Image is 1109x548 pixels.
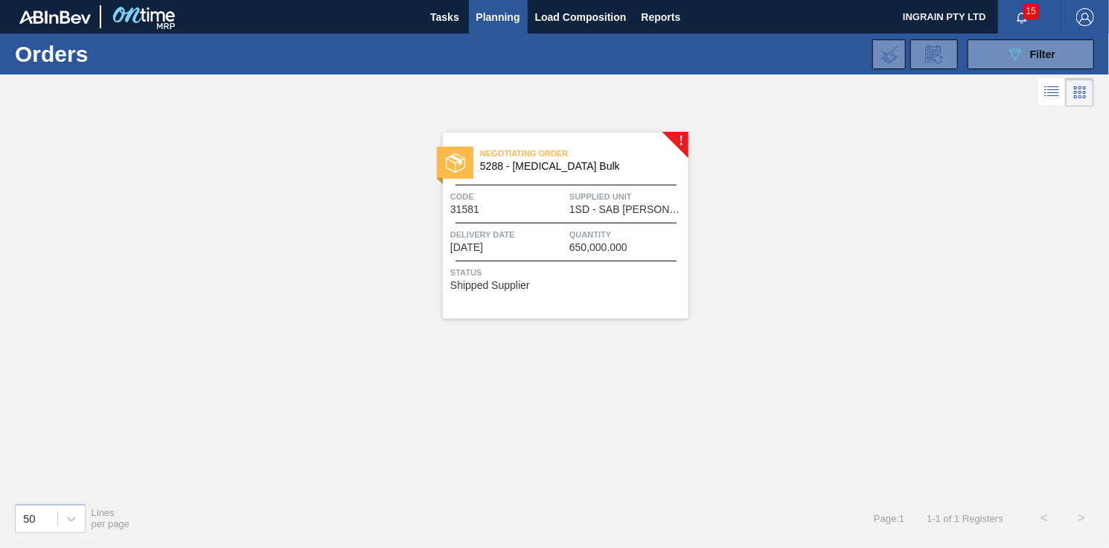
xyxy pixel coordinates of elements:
[480,146,688,161] span: Negotiating Order
[1038,78,1066,106] div: List Vision
[23,512,36,525] div: 50
[429,8,461,26] span: Tasks
[874,513,904,524] span: Page : 1
[1026,500,1063,537] button: <
[569,227,685,242] span: Quantity
[15,45,228,63] h1: Orders
[450,204,479,215] span: 31581
[998,7,1046,28] button: Notifications
[642,8,681,26] span: Reports
[1030,48,1055,60] span: Filter
[872,39,906,69] div: Import Order Negotiation
[569,204,685,215] span: 1SD - SAB Rosslyn Brewery
[968,39,1094,69] button: Filter
[1063,500,1100,537] button: >
[910,39,958,69] div: Order Review Request
[569,242,627,253] span: 650,000.000
[927,513,1003,524] span: 1 - 1 of 1 Registers
[535,8,627,26] span: Load Composition
[1076,8,1094,26] img: Logout
[450,227,566,242] span: Delivery Date
[480,161,677,172] span: 5288 - Dextrose Bulk
[450,242,483,253] span: 10/31/2025
[450,280,530,291] span: Shipped Supplier
[421,133,688,319] a: !statusNegotiating Order5288 - [MEDICAL_DATA] BulkCode31581Supplied Unit1SD - SAB [PERSON_NAME]De...
[569,189,685,204] span: Supplied Unit
[92,507,130,529] span: Lines per page
[446,153,465,173] img: status
[19,10,91,24] img: TNhmsLtSVTkK8tSr43FrP2fwEKptu5GPRR3wAAAABJRU5ErkJggg==
[1023,3,1039,19] span: 15
[450,189,566,204] span: Code
[476,8,520,26] span: Planning
[450,265,685,280] span: Status
[1066,78,1094,106] div: Card Vision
